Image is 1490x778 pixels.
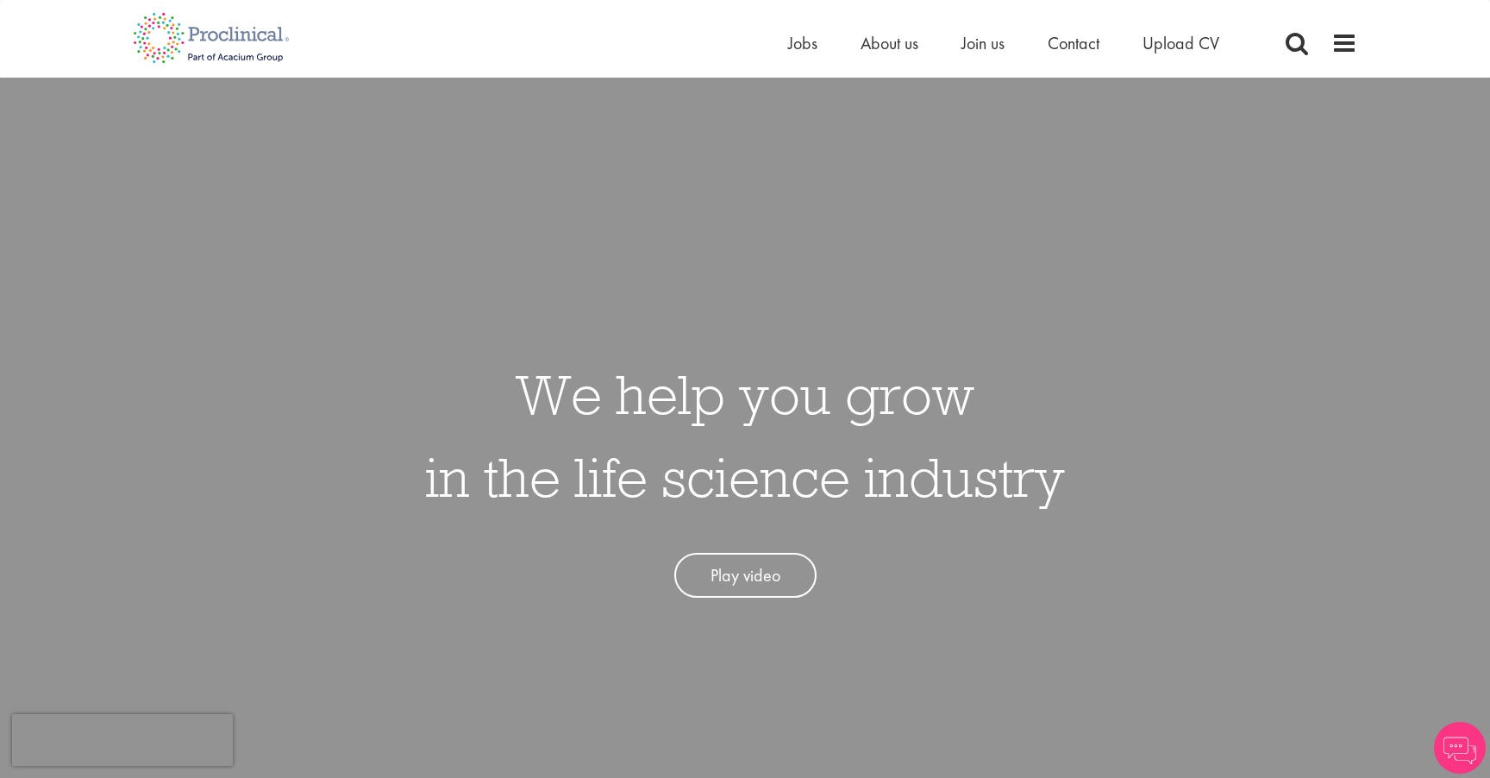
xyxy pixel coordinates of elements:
[961,32,1005,54] a: Join us
[861,32,918,54] a: About us
[425,353,1065,518] h1: We help you grow in the life science industry
[1143,32,1219,54] a: Upload CV
[788,32,817,54] a: Jobs
[674,553,817,599] a: Play video
[1048,32,1099,54] a: Contact
[1434,722,1486,774] img: Chatbot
